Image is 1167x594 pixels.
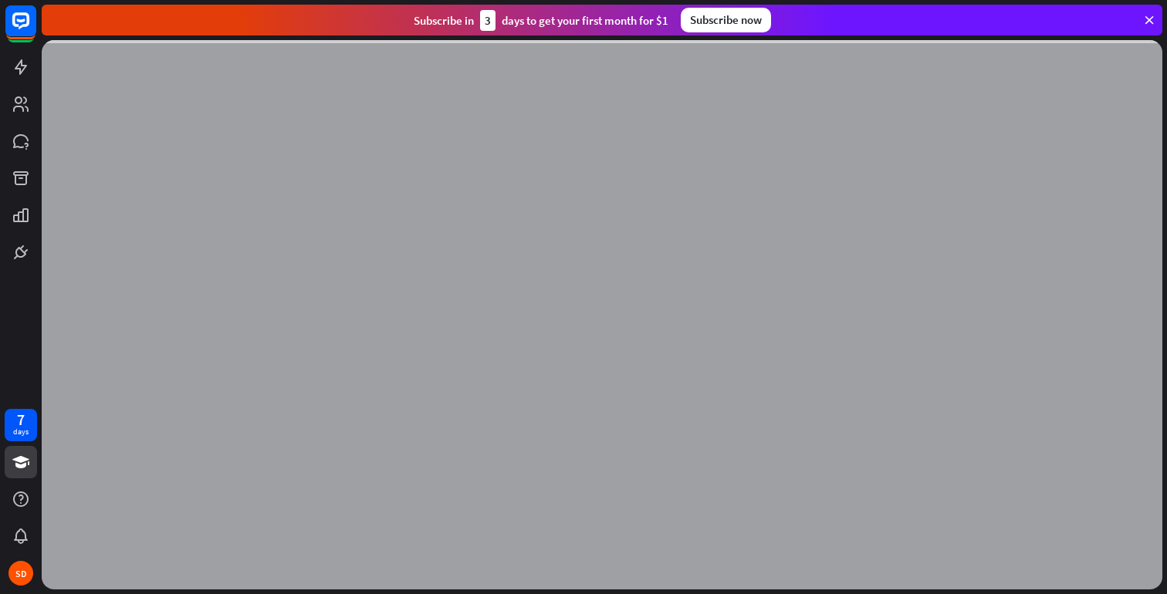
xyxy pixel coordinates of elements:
div: 3 [480,10,496,31]
div: SD [8,561,33,586]
a: 7 days [5,409,37,441]
div: Subscribe in days to get your first month for $1 [414,10,668,31]
div: Subscribe now [681,8,771,32]
div: 7 [17,413,25,427]
div: days [13,427,29,437]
